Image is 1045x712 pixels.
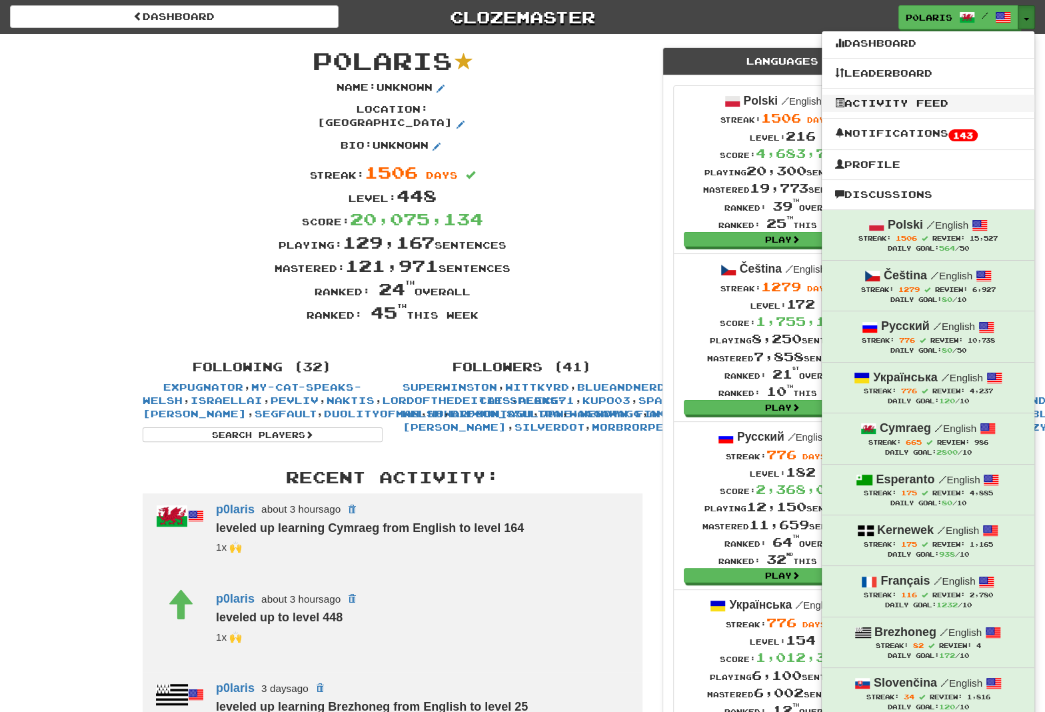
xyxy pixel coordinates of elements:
div: Daily Goal: /10 [835,600,1021,610]
div: Mastered sentences [702,516,863,533]
strong: Čeština [884,269,927,282]
div: Level: [133,184,652,207]
a: Cymraeg /English Streak: 665 Review: 986 Daily Goal:2800/10 [822,413,1034,463]
div: Languages [663,48,902,75]
span: 143 [948,129,978,141]
sup: th [397,303,407,309]
span: 216 [786,129,816,143]
span: Review: [932,591,964,599]
a: Français /English Streak: 116 Review: 2,780 Daily Goal:1232/10 [822,566,1034,616]
small: English [795,600,836,611]
div: Streak: [702,446,863,463]
div: Playing sentences [703,162,862,179]
div: Streak: [707,278,858,295]
span: 1279 [898,285,919,293]
span: 10 [766,384,793,399]
div: Daily Goal: /10 [835,396,1021,406]
span: / [933,320,942,332]
a: Wittkyrd [505,381,569,393]
span: 20,075,134 [350,209,483,229]
sup: th [786,384,793,389]
div: Ranked: overall [133,277,652,301]
span: Streak includes today. [918,694,924,700]
sup: nd [786,552,793,557]
strong: leveled up learning Cymraeg from English to level 164 [216,521,524,535]
span: / [982,11,988,20]
span: Streak: [863,541,896,548]
span: 6,002 [754,685,804,700]
span: 1,012,300 [756,650,846,665]
div: Mastered sentences [707,684,858,701]
div: Score: [703,145,862,162]
div: Mastered sentences [703,179,862,197]
span: 19,773 [750,181,808,195]
small: English [787,432,828,443]
sup: th [786,215,793,220]
span: / [941,371,950,383]
strong: Cymraeg [880,421,931,435]
span: 120 [938,703,954,711]
div: , , , , , , , , , , , , , , , , , , , , , , , , , , , , , , , , , , , , , , , , [393,354,652,434]
span: 12,150 [746,499,806,514]
span: 1506 [761,111,801,125]
span: days [807,115,831,124]
a: [PERSON_NAME] [143,408,247,419]
span: 6,100 [752,668,802,683]
div: Daily Goal: /10 [835,447,1021,457]
span: Review: [932,489,964,497]
span: / [937,524,946,536]
span: 776 [766,447,796,462]
small: English [940,627,982,638]
a: p0laris [216,681,255,695]
a: p0laris [216,592,255,605]
a: Expugnator [163,381,243,393]
span: 4 [976,642,980,649]
span: 4,237 [969,387,992,395]
span: Streak: [863,591,896,599]
span: 182 [786,465,816,479]
a: segfault [255,408,317,419]
span: 8,250 [752,331,802,346]
small: English [940,677,982,689]
span: 1279 [761,279,801,294]
span: / [930,269,939,281]
span: / [781,95,789,107]
div: Score: [707,649,858,666]
span: Streak includes today. [922,235,928,241]
a: Polski /English Streak: 1506 Review: 15,527 Daily Goal:564/50 [822,210,1034,260]
div: Daily Goal: /50 [835,243,1021,253]
a: morbrorper [592,421,672,433]
span: 32 [766,552,793,567]
a: Esperanto /English Streak: 175 Review: 4,885 Daily Goal:80/10 [822,465,1034,515]
div: Level: [707,631,858,649]
a: Brezhoneg /English Streak: 82 Review: 4 Daily Goal:172/10 [822,617,1034,667]
strong: Čeština [740,262,782,275]
span: 172 [786,297,815,311]
strong: Slovenčina [874,676,937,689]
div: Ranked: this week [702,551,863,568]
span: p0laris [313,46,453,75]
h3: Recent Activity: [143,469,642,486]
div: Daily Goal: /10 [835,651,1021,661]
span: / [787,431,795,443]
div: Playing sentences [707,330,858,347]
div: Daily Goal: /10 [835,295,1021,305]
span: Streak includes today. [921,388,927,394]
span: Streak: [866,693,898,701]
span: 172 [938,651,954,659]
span: 116 [900,591,916,599]
small: kupo03 [216,631,242,643]
a: lordofthedeities [383,395,511,406]
a: pevliv [271,395,319,406]
h4: Followers (41) [403,361,642,374]
div: Mastered: sentences [133,254,652,277]
a: SilverDot [515,421,584,433]
strong: Polski [888,218,923,231]
span: 80 [941,346,952,354]
div: Playing: sentences [133,231,652,254]
span: 120 [938,397,954,405]
small: English [941,372,983,383]
span: 34 [903,693,914,701]
span: 45 [371,302,407,322]
span: Streak includes today. [921,490,927,496]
